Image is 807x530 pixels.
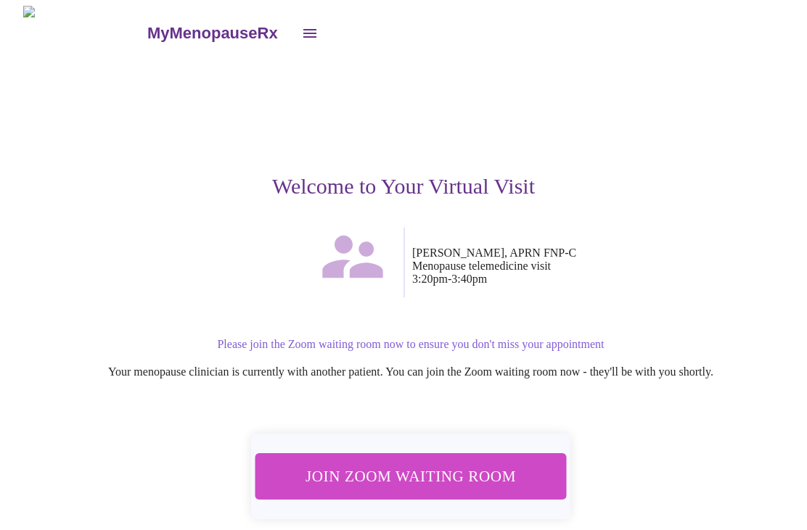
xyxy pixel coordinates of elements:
button: open drawer [292,16,327,51]
h3: Welcome to Your Virtual Visit [23,174,784,199]
button: Join Zoom Waiting Room [247,452,574,500]
span: Join Zoom Waiting Room [268,463,554,491]
p: [PERSON_NAME], APRN FNP-C Menopause telemedicine visit 3:20pm - 3:40pm [412,247,784,286]
h3: MyMenopauseRx [147,24,278,43]
a: MyMenopauseRx [145,8,292,59]
img: MyMenopauseRx Logo [23,6,145,60]
p: Please join the Zoom waiting room now to ensure you don't miss your appointment [38,338,784,351]
p: Your menopause clinician is currently with another patient. You can join the Zoom waiting room no... [38,365,784,378]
